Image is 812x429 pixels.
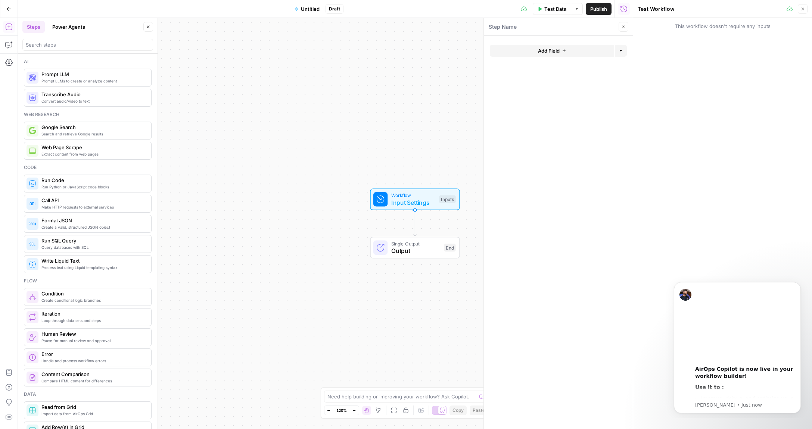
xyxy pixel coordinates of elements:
[41,224,145,230] span: Create a valid, structured JSON object
[301,5,320,13] span: Untitled
[41,310,145,317] span: Iteration
[41,184,145,190] span: Run Python or JavaScript code blocks
[490,45,614,57] button: Add Field
[41,338,145,344] span: Pause for manual review and approval
[473,407,485,414] span: Paste
[538,47,560,54] span: Add Field
[41,257,145,264] span: Write Liquid Text
[41,264,145,270] span: Process text using Liquid templating syntax
[439,195,455,203] div: Inputs
[41,217,145,224] span: Format JSON
[391,198,436,207] span: Input Settings
[346,188,485,210] div: WorkflowInput SettingsInputs
[290,3,324,15] button: Untitled
[41,78,145,84] span: Prompt LLMs to create or analyze content
[41,330,145,338] span: Human Review
[544,5,566,13] span: Test Data
[336,407,347,413] span: 120%
[41,317,145,323] span: Loop through data sets and steps
[41,237,145,244] span: Run SQL Query
[24,58,152,65] div: Ai
[41,370,145,378] span: Content Comparison
[444,244,456,252] div: End
[22,21,45,33] button: Steps
[663,275,812,418] iframe: Intercom notifications message
[41,197,145,204] span: Call API
[24,391,152,398] div: Data
[41,244,145,250] span: Query databases with SQL
[41,411,145,417] span: Import data from AirOps Grid
[329,6,340,12] span: Draft
[449,405,467,415] button: Copy
[414,210,416,236] g: Edge from start to end
[41,91,145,98] span: Transcribe Audio
[41,71,145,78] span: Prompt LLM
[41,131,145,137] span: Search and retrieve Google results
[29,374,36,381] img: vrinnnclop0vshvmafd7ip1g7ohf
[41,204,145,210] span: Make HTTP requests to external services
[41,176,145,184] span: Run Code
[41,297,145,303] span: Create conditional logic branches
[470,405,488,415] button: Paste
[41,403,145,411] span: Read from Grid
[590,5,607,13] span: Publish
[41,144,145,151] span: Web Page Scrape
[391,246,441,255] span: Output
[24,111,152,118] div: Web research
[48,21,90,33] button: Power Agents
[26,41,150,48] input: Search steps
[41,350,145,358] span: Error
[346,237,485,259] div: Single OutputOutputEnd
[41,123,145,131] span: Google Search
[452,407,464,414] span: Copy
[24,278,152,284] div: Flow
[41,358,145,364] span: Handle and process workflow errors
[391,240,441,247] span: Single Output
[41,378,145,384] span: Compare HTML content for differences
[41,98,145,104] span: Convert audio/video to text
[586,3,612,15] button: Publish
[24,164,152,171] div: Code
[391,192,436,199] span: Workflow
[41,151,145,157] span: Extract content from web pages
[533,3,571,15] button: Test Data
[638,22,808,30] span: This workflow doesn't require any inputs
[41,290,145,297] span: Condition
